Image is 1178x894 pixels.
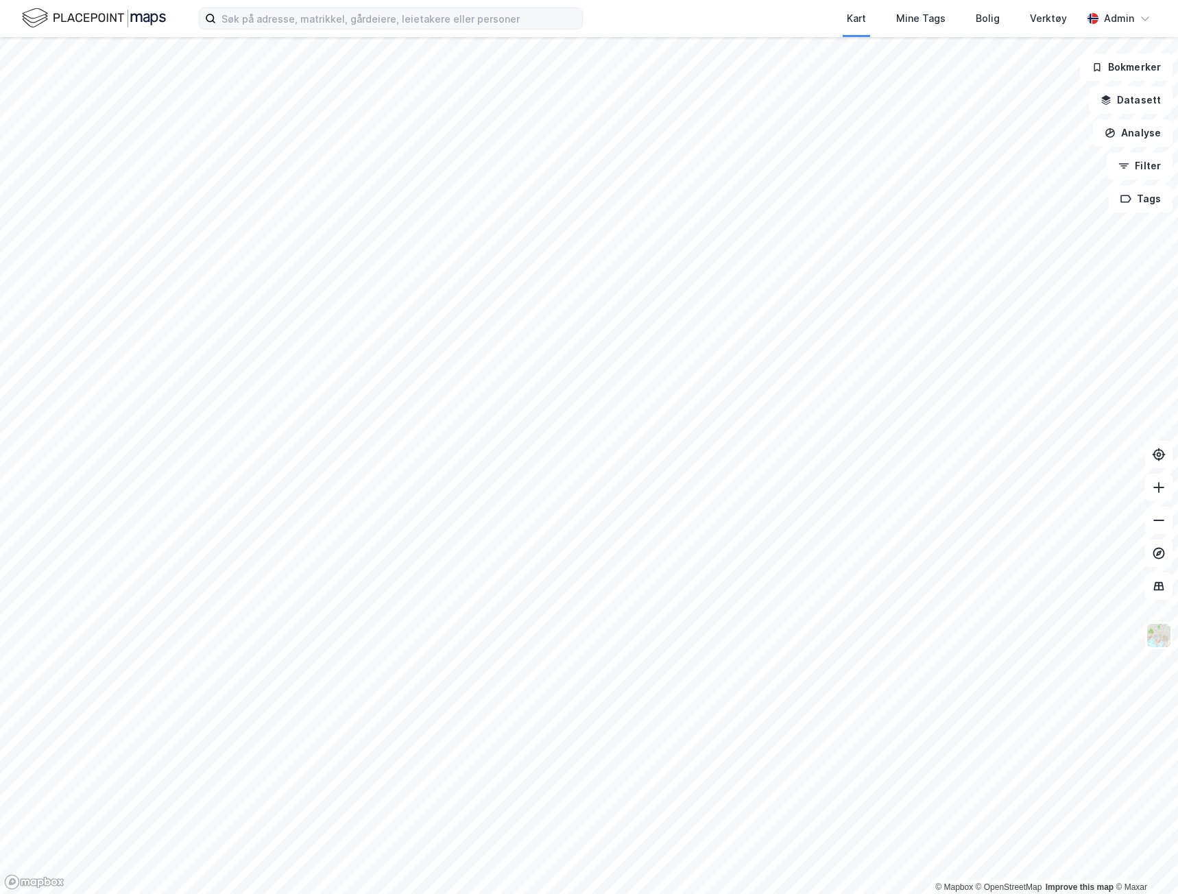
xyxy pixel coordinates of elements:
[1109,828,1178,894] div: Kontrollprogram for chat
[1109,828,1178,894] iframe: Chat Widget
[22,6,166,30] img: logo.f888ab2527a4732fd821a326f86c7f29.svg
[1030,10,1067,27] div: Verktøy
[847,10,866,27] div: Kart
[976,10,1000,27] div: Bolig
[1104,10,1134,27] div: Admin
[216,8,582,29] input: Søk på adresse, matrikkel, gårdeiere, leietakere eller personer
[896,10,946,27] div: Mine Tags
